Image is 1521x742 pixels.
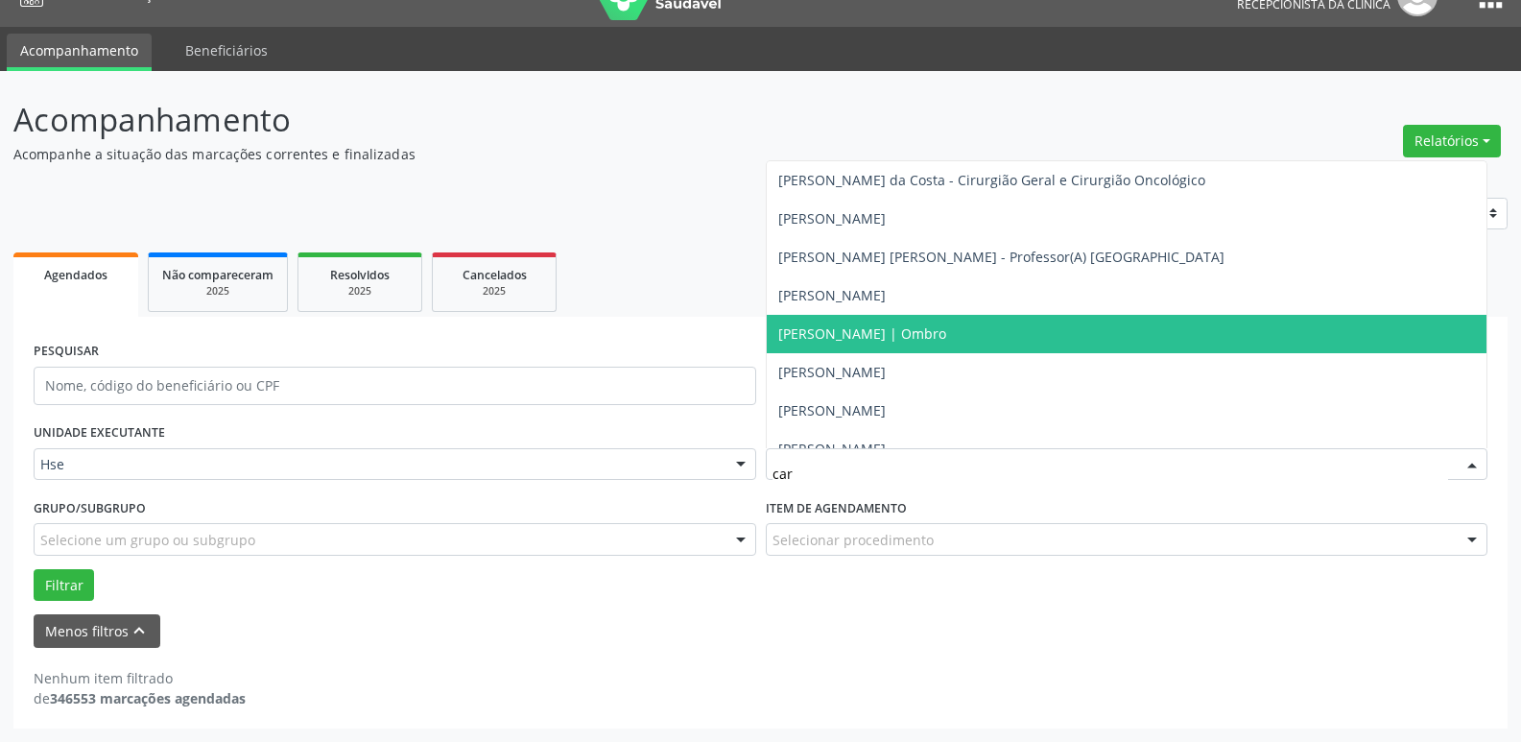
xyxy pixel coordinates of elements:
strong: 346553 marcações agendadas [50,689,246,707]
span: Selecionar procedimento [772,530,934,550]
i: keyboard_arrow_up [129,620,150,641]
span: Selecione um grupo ou subgrupo [40,530,255,550]
div: 2025 [312,284,408,299]
span: Cancelados [463,267,527,283]
div: 2025 [162,284,273,299]
span: [PERSON_NAME] [PERSON_NAME] - Professor(A) [GEOGRAPHIC_DATA] [778,248,1224,266]
button: Menos filtroskeyboard_arrow_up [34,614,160,648]
button: Filtrar [34,569,94,602]
span: Resolvidos [330,267,390,283]
span: [PERSON_NAME] [778,440,886,458]
input: Selecione um profissional [772,455,1449,493]
input: Nome, código do beneficiário ou CPF [34,367,756,405]
p: Acompanhe a situação das marcações correntes e finalizadas [13,144,1059,164]
label: Grupo/Subgrupo [34,493,146,523]
span: [PERSON_NAME] [778,401,886,419]
a: Acompanhamento [7,34,152,71]
div: de [34,688,246,708]
span: [PERSON_NAME] [778,363,886,381]
label: UNIDADE EXECUTANTE [34,419,165,448]
p: Acompanhamento [13,96,1059,144]
span: Hse [40,455,717,474]
span: [PERSON_NAME] [778,209,886,227]
div: 2025 [446,284,542,299]
label: PESQUISAR [34,337,99,367]
span: [PERSON_NAME] [778,286,886,304]
button: Relatórios [1403,125,1501,157]
label: Item de agendamento [766,493,907,523]
span: Agendados [44,267,107,283]
span: [PERSON_NAME] da Costa - Cirurgião Geral e Cirurgião Oncológico [778,171,1205,189]
a: Beneficiários [172,34,281,67]
span: [PERSON_NAME] | Ombro [778,324,946,343]
span: Não compareceram [162,267,273,283]
div: Nenhum item filtrado [34,668,246,688]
